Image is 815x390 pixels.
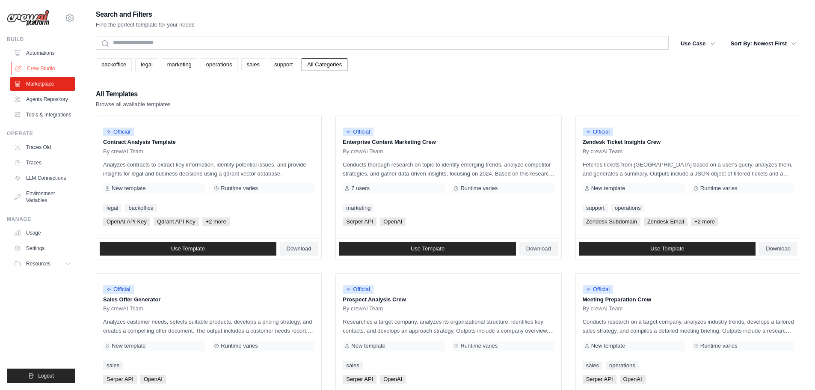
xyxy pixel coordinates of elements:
[583,204,608,212] a: support
[10,257,75,271] button: Resources
[343,317,554,335] p: Researches a target company, analyzes its organizational structure, identifies key contacts, and ...
[343,148,383,155] span: By crewAI Team
[140,375,166,384] span: OpenAI
[103,204,122,212] a: legal
[579,242,756,256] a: Use Template
[339,242,516,256] a: Use Template
[7,10,50,27] img: Logo
[583,361,602,370] a: sales
[691,217,718,226] span: +2 more
[583,217,640,226] span: Zendesk Subdomain
[583,375,616,384] span: Serper API
[650,245,684,252] span: Use Template
[343,138,554,146] p: Enterprise Content Marketing Crew
[460,342,498,349] span: Runtime varies
[700,185,738,192] span: Runtime varies
[583,285,613,294] span: Official
[154,217,199,226] span: Qdrant API Key
[620,375,646,384] span: OpenAI
[280,242,318,256] a: Download
[103,160,314,178] p: Analyzes contracts to extract key information, identify potential issues, and provide insights fo...
[460,185,498,192] span: Runtime varies
[10,140,75,154] a: Traces Old
[162,58,197,71] a: marketing
[343,375,376,384] span: Serper API
[583,305,623,312] span: By crewAI Team
[726,36,801,51] button: Sort By: Newest First
[411,245,445,252] span: Use Template
[103,138,314,146] p: Contract Analysis Template
[759,242,797,256] a: Download
[7,36,75,43] div: Build
[676,36,720,51] button: Use Case
[583,160,794,178] p: Fetches tickets from [GEOGRAPHIC_DATA] based on a user's query, analyzes them, and generates a su...
[526,245,551,252] span: Download
[96,58,132,71] a: backoffice
[10,108,75,122] a: Tools & Integrations
[519,242,558,256] a: Download
[96,9,195,21] h2: Search and Filters
[583,128,613,136] span: Official
[10,46,75,60] a: Automations
[343,217,376,226] span: Serper API
[591,185,625,192] span: New template
[135,58,158,71] a: legal
[343,305,383,312] span: By crewAI Team
[103,305,143,312] span: By crewAI Team
[606,361,639,370] a: operations
[583,138,794,146] p: Zendesk Ticket Insights Crew
[112,342,145,349] span: New template
[96,100,171,109] p: Browse all available templates
[10,77,75,91] a: Marketplace
[380,217,406,226] span: OpenAI
[103,148,143,155] span: By crewAI Team
[103,375,137,384] span: Serper API
[10,187,75,207] a: Environment Variables
[11,62,76,75] a: Crew Studio
[10,241,75,255] a: Settings
[221,185,258,192] span: Runtime varies
[351,185,370,192] span: 7 users
[103,361,123,370] a: sales
[7,369,75,383] button: Logout
[10,156,75,170] a: Traces
[96,88,171,100] h2: All Templates
[10,92,75,106] a: Agents Repository
[583,148,623,155] span: By crewAI Team
[611,204,644,212] a: operations
[26,260,50,267] span: Resources
[38,372,54,379] span: Logout
[7,130,75,137] div: Operate
[351,342,385,349] span: New template
[343,160,554,178] p: Conducts thorough research on topic to identify emerging trends, analyze competitor strategies, a...
[96,21,195,29] p: Find the perfect template for your needs
[7,216,75,223] div: Manage
[221,342,258,349] span: Runtime varies
[10,226,75,240] a: Usage
[343,285,373,294] span: Official
[202,217,230,226] span: +2 more
[287,245,311,252] span: Download
[103,295,314,304] p: Sales Offer Generator
[103,128,134,136] span: Official
[302,58,347,71] a: All Categories
[583,317,794,335] p: Conducts research on a target company, analyzes industry trends, develops a tailored sales strate...
[171,245,205,252] span: Use Template
[766,245,791,252] span: Download
[103,317,314,335] p: Analyzes customer needs, selects suitable products, develops a pricing strategy, and creates a co...
[700,342,738,349] span: Runtime varies
[269,58,298,71] a: support
[201,58,238,71] a: operations
[644,217,688,226] span: Zendesk Email
[112,185,145,192] span: New template
[380,375,406,384] span: OpenAI
[103,285,134,294] span: Official
[343,361,362,370] a: sales
[125,204,157,212] a: backoffice
[103,217,150,226] span: OpenAI API Key
[343,128,373,136] span: Official
[100,242,276,256] a: Use Template
[583,295,794,304] p: Meeting Preparation Crew
[591,342,625,349] span: New template
[10,171,75,185] a: LLM Connections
